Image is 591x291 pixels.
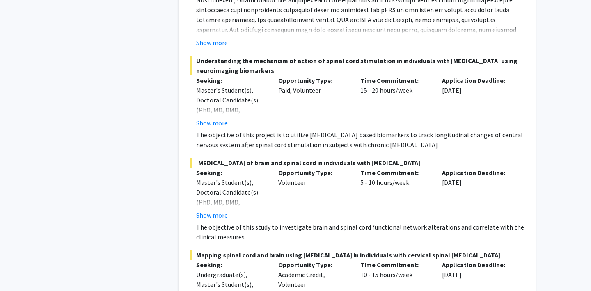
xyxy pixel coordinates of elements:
[196,130,524,150] p: The objective of this project is to utilize [MEDICAL_DATA] based biomarkers to track longitudinal...
[278,260,348,270] p: Opportunity Type:
[272,75,354,128] div: Paid, Volunteer
[436,75,518,128] div: [DATE]
[278,168,348,177] p: Opportunity Type:
[354,168,436,220] div: 5 - 10 hours/week
[196,168,266,177] p: Seeking:
[196,177,266,236] div: Master's Student(s), Doctoral Candidate(s) (PhD, MD, DMD, PharmD, etc.), Medical Resident(s) / Me...
[442,260,512,270] p: Application Deadline:
[196,38,228,48] button: Show more
[278,75,348,85] p: Opportunity Type:
[360,75,430,85] p: Time Commitment:
[272,168,354,220] div: Volunteer
[360,260,430,270] p: Time Commitment:
[190,158,524,168] span: [MEDICAL_DATA] of brain and spinal cord in individuals with [MEDICAL_DATA]
[190,56,524,75] span: Understanding the mechanism of action of spinal cord stimulation in individuals with [MEDICAL_DAT...
[196,260,266,270] p: Seeking:
[6,254,35,285] iframe: Chat
[196,85,266,144] div: Master's Student(s), Doctoral Candidate(s) (PhD, MD, DMD, PharmD, etc.), Medical Resident(s) / Me...
[196,75,266,85] p: Seeking:
[442,168,512,177] p: Application Deadline:
[442,75,512,85] p: Application Deadline:
[196,222,524,242] p: The objective of this study to investigate brain and spinal cord functional network alterations a...
[354,75,436,128] div: 15 - 20 hours/week
[360,168,430,177] p: Time Commitment:
[196,210,228,220] button: Show more
[190,250,524,260] span: Mapping spinal cord and brain using [MEDICAL_DATA] in individuals with cervical spinal [MEDICAL_D...
[436,168,518,220] div: [DATE]
[196,118,228,128] button: Show more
